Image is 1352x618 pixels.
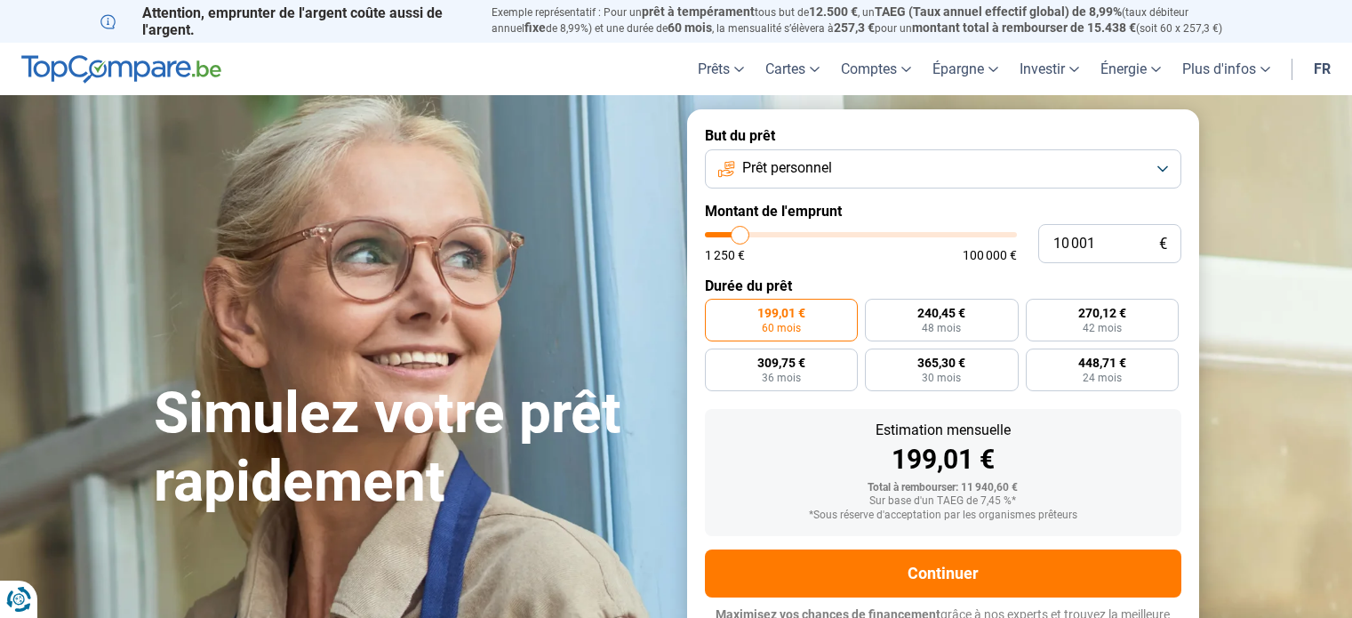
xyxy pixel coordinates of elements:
[963,249,1017,261] span: 100 000 €
[1078,357,1126,369] span: 448,71 €
[719,510,1167,522] div: *Sous réserve d'acceptation par les organismes prêteurs
[1159,237,1167,252] span: €
[719,482,1167,494] div: Total à rembourser: 11 940,60 €
[1078,307,1126,319] span: 270,12 €
[719,423,1167,437] div: Estimation mensuelle
[922,43,1009,95] a: Épargne
[154,380,666,517] h1: Simulez votre prêt rapidement
[642,4,755,19] span: prêt à tempérament
[912,20,1136,35] span: montant total à rembourser de 15.438 €
[742,158,832,178] span: Prêt personnel
[1172,43,1281,95] a: Plus d'infos
[922,323,961,333] span: 48 mois
[705,249,745,261] span: 1 250 €
[1009,43,1090,95] a: Investir
[1090,43,1172,95] a: Énergie
[705,149,1181,189] button: Prêt personnel
[100,4,470,38] p: Attention, emprunter de l'argent coûte aussi de l'argent.
[762,323,801,333] span: 60 mois
[705,127,1181,144] label: But du prêt
[757,307,805,319] span: 199,01 €
[524,20,546,35] span: fixe
[917,357,965,369] span: 365,30 €
[755,43,830,95] a: Cartes
[917,307,965,319] span: 240,45 €
[1303,43,1341,95] a: fr
[705,550,1181,598] button: Continuer
[762,373,801,383] span: 36 mois
[834,20,875,35] span: 257,3 €
[922,373,961,383] span: 30 mois
[809,4,858,19] span: 12.500 €
[492,4,1252,36] p: Exemple représentatif : Pour un tous but de , un (taux débiteur annuel de 8,99%) et une durée de ...
[875,4,1122,19] span: TAEG (Taux annuel effectif global) de 8,99%
[687,43,755,95] a: Prêts
[719,446,1167,473] div: 199,01 €
[719,495,1167,508] div: Sur base d'un TAEG de 7,45 %*
[830,43,922,95] a: Comptes
[1083,323,1122,333] span: 42 mois
[705,277,1181,294] label: Durée du prêt
[668,20,712,35] span: 60 mois
[1083,373,1122,383] span: 24 mois
[757,357,805,369] span: 309,75 €
[705,203,1181,220] label: Montant de l'emprunt
[21,55,221,84] img: TopCompare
